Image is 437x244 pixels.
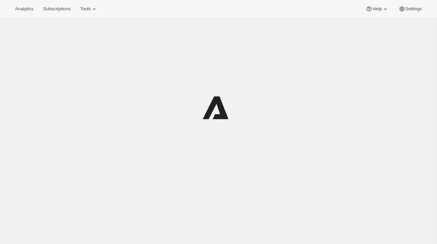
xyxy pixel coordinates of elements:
span: Subscriptions [43,6,70,12]
span: Analytics [15,6,33,12]
span: Settings [405,6,422,12]
span: Tools [80,6,91,12]
button: Analytics [11,4,37,14]
button: Subscriptions [39,4,75,14]
span: Help [372,6,382,12]
button: Help [361,4,393,14]
button: Settings [394,4,426,14]
button: Tools [76,4,102,14]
